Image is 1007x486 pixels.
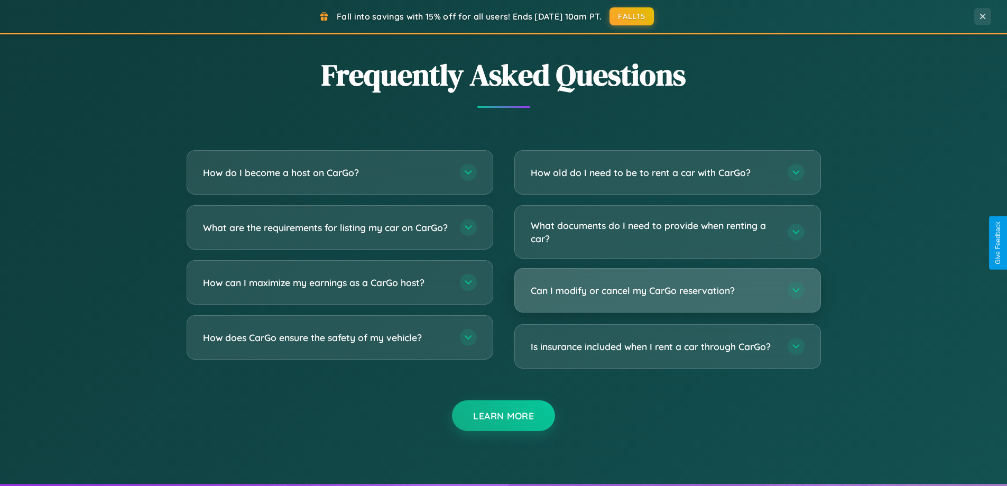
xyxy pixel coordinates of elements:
h3: Is insurance included when I rent a car through CarGo? [531,340,777,353]
h3: What documents do I need to provide when renting a car? [531,219,777,245]
span: Fall into savings with 15% off for all users! Ends [DATE] 10am PT. [337,11,602,22]
button: FALL15 [609,7,654,25]
div: Give Feedback [994,222,1002,264]
h3: How can I maximize my earnings as a CarGo host? [203,276,449,289]
button: Learn More [452,400,555,431]
h3: How do I become a host on CarGo? [203,166,449,179]
h3: What are the requirements for listing my car on CarGo? [203,221,449,234]
h3: Can I modify or cancel my CarGo reservation? [531,284,777,297]
h2: Frequently Asked Questions [187,54,821,95]
h3: How does CarGo ensure the safety of my vehicle? [203,331,449,344]
h3: How old do I need to be to rent a car with CarGo? [531,166,777,179]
